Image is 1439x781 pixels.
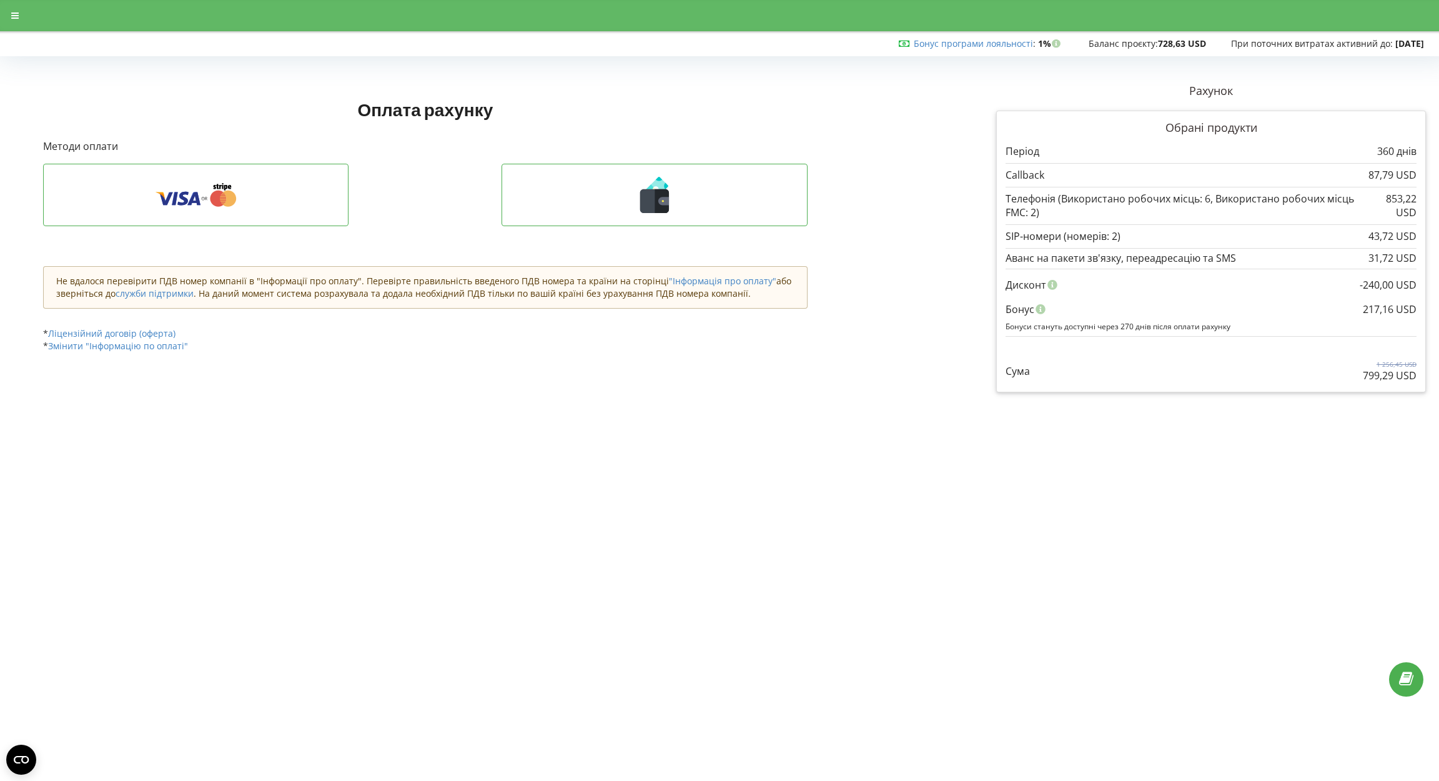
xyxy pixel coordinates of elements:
p: 853,22 USD [1366,192,1417,221]
p: Період [1006,144,1039,159]
strong: [DATE] [1395,37,1424,49]
button: Open CMP widget [6,745,36,775]
strong: 1% [1038,37,1064,49]
p: 1 256,45 USD [1363,360,1417,369]
span: Баланс проєкту: [1089,37,1158,49]
p: 799,29 USD [1363,369,1417,383]
div: 31,72 USD [1368,252,1417,264]
p: 87,79 USD [1368,168,1417,182]
a: служби підтримки [116,287,194,299]
div: -240,00 USD [1360,273,1417,297]
p: Рахунок [996,83,1426,99]
a: Ліцензійний договір (оферта) [48,327,176,339]
p: 43,72 USD [1368,229,1417,244]
p: Телефонія (Використано робочих місць: 6, Використано робочих місць FMC: 2) [1006,192,1366,221]
strong: 728,63 USD [1158,37,1206,49]
div: 217,16 USD [1363,297,1417,321]
p: Бонуси стануть доступні через 270 днів після оплати рахунку [1006,321,1417,332]
p: Сума [1006,364,1030,379]
div: Дисконт [1006,273,1417,297]
a: "Інформація про оплату" [669,275,776,287]
div: Аванс на пакети зв'язку, переадресацію та SMS [1006,252,1417,264]
p: Обрані продукти [1006,120,1417,136]
h1: Оплата рахунку [43,98,808,121]
a: Змінити "Інформацію по оплаті" [48,340,188,352]
span: При поточних витратах активний до: [1231,37,1393,49]
p: 360 днів [1377,144,1417,159]
div: Не вдалося перевірити ПДВ номер компанії в "Інформації про оплату". Перевірте правильність введен... [43,266,808,309]
div: Бонус [1006,297,1417,321]
p: SIP-номери (номерів: 2) [1006,229,1120,244]
span: : [914,37,1036,49]
a: Бонус програми лояльності [914,37,1033,49]
p: Callback [1006,168,1044,182]
p: Методи оплати [43,139,808,154]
